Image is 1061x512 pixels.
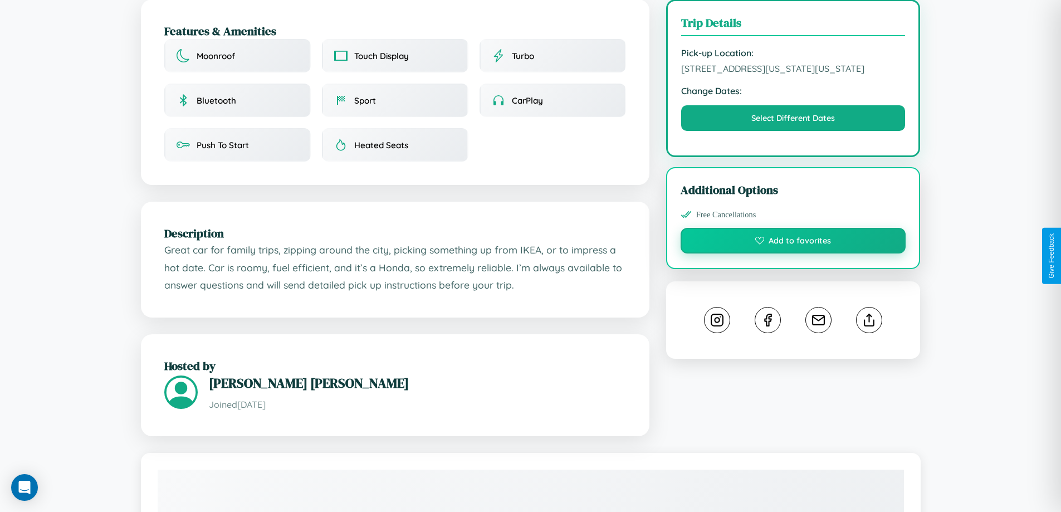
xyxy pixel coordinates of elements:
[164,358,626,374] h2: Hosted by
[164,241,626,294] p: Great car for family trips, zipping around the city, picking something up from IKEA, or to impres...
[209,397,626,413] p: Joined [DATE]
[197,95,236,106] span: Bluetooth
[681,85,906,96] strong: Change Dates:
[512,95,543,106] span: CarPlay
[681,14,906,36] h3: Trip Details
[681,47,906,58] strong: Pick-up Location:
[354,51,409,61] span: Touch Display
[354,95,376,106] span: Sport
[681,63,906,74] span: [STREET_ADDRESS][US_STATE][US_STATE]
[164,23,626,39] h2: Features & Amenities
[197,140,249,150] span: Push To Start
[681,182,906,198] h3: Additional Options
[512,51,534,61] span: Turbo
[164,225,626,241] h2: Description
[696,210,756,220] span: Free Cancellations
[681,105,906,131] button: Select Different Dates
[681,228,906,253] button: Add to favorites
[209,374,626,392] h3: [PERSON_NAME] [PERSON_NAME]
[197,51,235,61] span: Moonroof
[354,140,408,150] span: Heated Seats
[1048,233,1055,279] div: Give Feedback
[11,474,38,501] div: Open Intercom Messenger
